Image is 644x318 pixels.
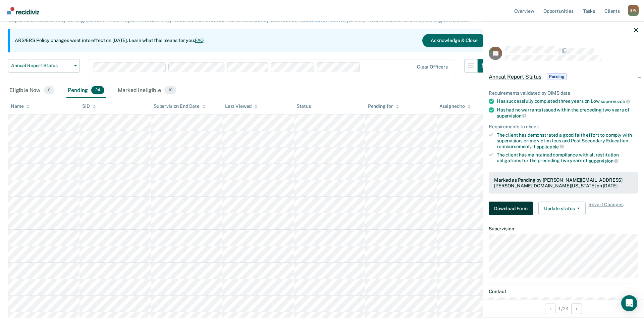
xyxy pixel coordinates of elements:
div: The client has demonstrated a good faith effort to comply with supervision, crime victim fees and... [497,132,638,149]
div: Eligible Now [8,83,56,98]
div: Open Intercom Messenger [621,295,637,311]
div: 1 / 24 [483,300,644,317]
div: Marked Ineligible [116,83,177,98]
span: applicable [537,144,564,149]
span: 10 [164,86,176,95]
div: The client has maintained compliance with all restitution obligations for the preceding two years of [497,152,638,164]
dt: Contact [489,288,638,294]
div: Annual Report StatusPending [483,66,644,87]
p: ARS/ERS Policy changes went into effect on [DATE]. Learn what this means for you: [15,37,204,44]
a: FAQ [195,38,204,43]
div: Supervision End Date [154,103,206,109]
span: supervision [497,113,526,118]
a: Navigate to form link [489,202,536,215]
dt: Supervision [489,226,638,232]
span: Annual Report Status [11,63,71,69]
div: SID [82,103,96,109]
button: Acknowledge & Close [422,34,486,47]
span: supervision [589,158,618,163]
span: 24 [91,86,104,95]
div: Status [297,103,311,109]
button: Update status [538,202,586,215]
button: Profile dropdown button [628,5,639,16]
div: Pending [66,83,106,98]
div: Has had no warrants issued within the preceding two years of [497,107,638,118]
span: Pending [547,73,567,80]
div: Last Viewed [225,103,258,109]
div: Assigned to [439,103,471,109]
div: Pending for [368,103,399,109]
div: Marked as Pending by [PERSON_NAME][EMAIL_ADDRESS][PERSON_NAME][DOMAIN_NAME][US_STATE] on [DATE]. [494,177,633,188]
div: Has successfully completed three years on Low [497,98,638,104]
button: Previous Opportunity [545,303,556,314]
div: Clear officers [417,64,448,70]
p: Supervision clients may be eligible for Annual Report Status if they meet certain criteria. The o... [8,17,469,24]
div: Requirements validated by OIMS data [489,90,638,96]
span: Annual Report Status [489,73,541,80]
span: Revert Changes [588,202,623,215]
div: Requirements to check [489,124,638,130]
span: supervision [601,99,630,104]
div: Name [11,103,30,109]
button: Next Opportunity [571,303,582,314]
img: Recidiviz [7,7,39,14]
div: B W [628,5,639,16]
span: 0 [44,86,54,95]
a: here [313,17,324,24]
button: Download Form [489,202,533,215]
